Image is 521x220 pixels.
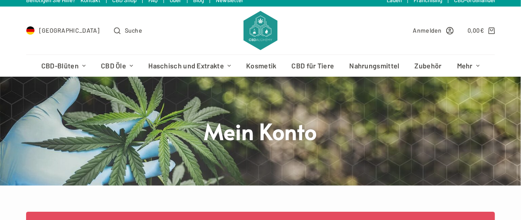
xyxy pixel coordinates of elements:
[413,25,442,35] span: Anmelden
[33,55,487,77] nav: Header-Menü
[26,25,100,35] a: Select Country
[33,55,93,77] a: CBD-Blüten
[39,25,100,35] span: [GEOGRAPHIC_DATA]
[125,25,143,35] span: Suche
[284,55,342,77] a: CBD für Tiere
[413,25,454,35] a: Anmelden
[480,27,484,34] span: €
[26,26,35,35] img: DE Flag
[97,117,424,145] h1: Mein Konto
[407,55,449,77] a: Zubehör
[449,55,487,77] a: Mehr
[342,55,407,77] a: Nahrungsmittel
[468,27,484,34] bdi: 0,00
[244,11,277,50] img: CBD Alchemy
[468,25,495,35] a: Shopping cart
[94,55,141,77] a: CBD Öle
[239,55,284,77] a: Kosmetik
[141,55,239,77] a: Haschisch und Extrakte
[114,25,142,35] button: Open search form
